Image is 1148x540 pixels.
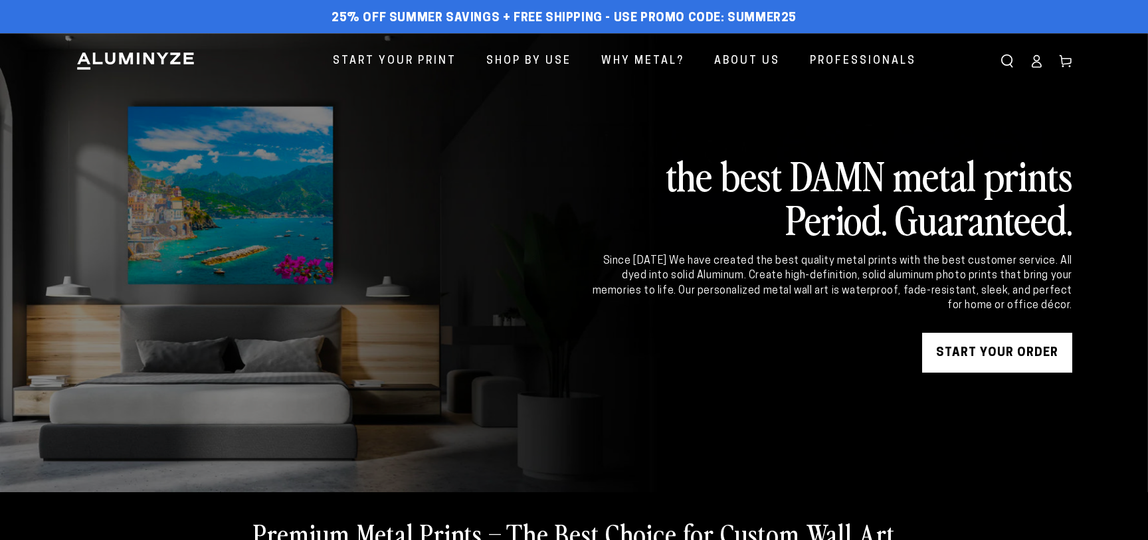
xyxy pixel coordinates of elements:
[591,44,694,79] a: Why Metal?
[333,52,456,71] span: Start Your Print
[601,52,684,71] span: Why Metal?
[704,44,790,79] a: About Us
[993,46,1022,76] summary: Search our site
[590,153,1072,240] h2: the best DAMN metal prints Period. Guaranteed.
[810,52,916,71] span: Professionals
[323,44,466,79] a: Start Your Print
[332,11,797,26] span: 25% off Summer Savings + Free Shipping - Use Promo Code: SUMMER25
[590,254,1072,314] div: Since [DATE] We have created the best quality metal prints with the best customer service. All dy...
[800,44,926,79] a: Professionals
[476,44,581,79] a: Shop By Use
[922,333,1072,373] a: START YOUR Order
[486,52,571,71] span: Shop By Use
[76,51,195,71] img: Aluminyze
[714,52,780,71] span: About Us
